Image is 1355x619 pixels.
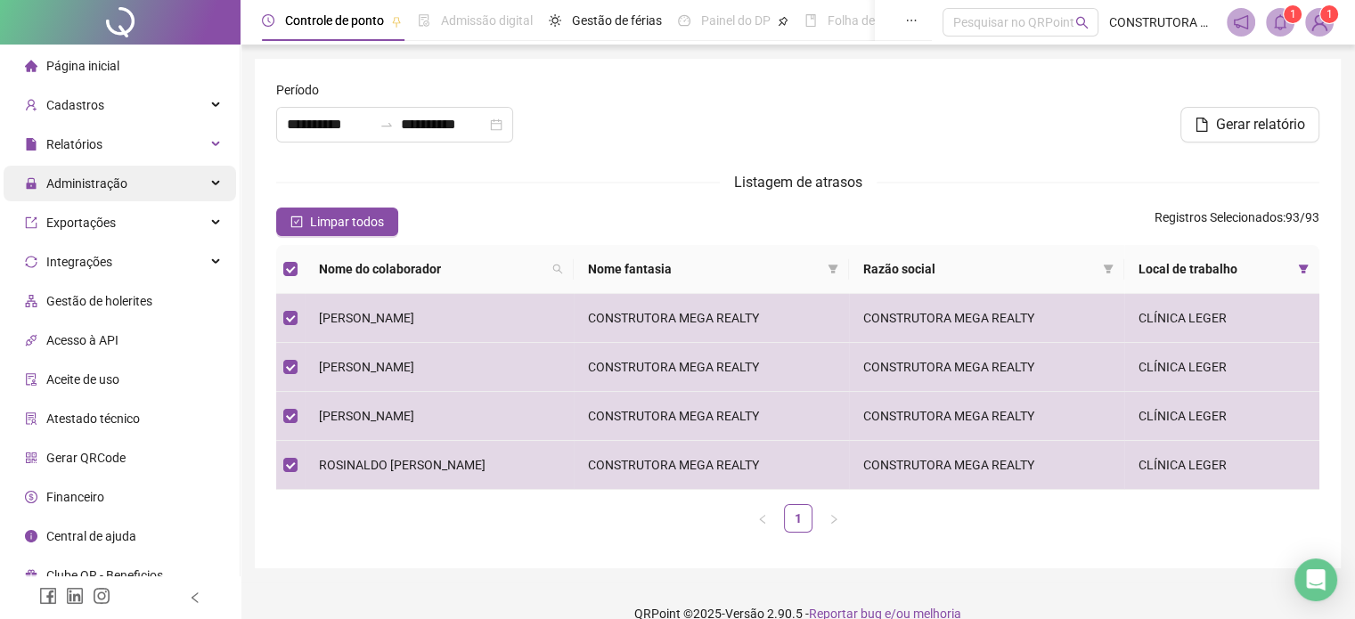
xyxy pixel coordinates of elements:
span: Listagem de atrasos [734,174,862,191]
span: right [829,514,839,525]
span: user-add [25,99,37,111]
span: file-done [418,14,430,27]
span: Limpar todos [310,212,384,232]
span: check-square [290,216,303,228]
span: Página inicial [46,59,119,73]
span: CONSTRUTORA MEGA REALTY [1109,12,1216,32]
li: Próxima página [820,504,848,533]
td: CONSTRUTORA MEGA REALTY [849,343,1124,392]
span: bell [1272,14,1288,30]
span: Central de ajuda [46,529,136,543]
span: search [549,256,567,282]
span: home [25,60,37,72]
span: Registros Selecionados [1155,210,1283,224]
span: Aceite de uso [46,372,119,387]
span: qrcode [25,452,37,464]
td: CLÍNICA LEGER [1124,294,1319,343]
span: pushpin [778,16,788,27]
span: export [25,216,37,229]
li: 1 [784,504,812,533]
span: filter [1103,264,1114,274]
span: Cadastros [46,98,104,112]
span: Local de trabalho [1139,259,1291,279]
span: Financeiro [46,490,104,504]
span: Administração [46,176,127,191]
td: CONSTRUTORA MEGA REALTY [574,392,849,441]
span: Gestão de holerites [46,294,152,308]
td: CONSTRUTORA MEGA REALTY [574,441,849,490]
span: solution [25,412,37,425]
span: Atestado técnico [46,411,140,426]
span: file [25,138,37,151]
span: filter [824,256,842,282]
span: Nome do colaborador [319,259,545,279]
li: Página anterior [748,504,777,533]
span: Exportações [46,216,116,230]
span: : 93 / 93 [1155,208,1319,236]
td: CONSTRUTORA MEGA REALTY [574,343,849,392]
span: filter [828,264,838,274]
span: notification [1233,14,1249,30]
span: Nome fantasia [588,259,820,279]
span: sync [25,256,37,268]
sup: 1 [1284,5,1302,23]
span: left [757,514,768,525]
span: Gerar QRCode [46,451,126,465]
span: apartment [25,295,37,307]
span: sun [549,14,561,27]
span: Gestão de férias [572,13,662,28]
span: linkedin [66,587,84,605]
td: CLÍNICA LEGER [1124,343,1319,392]
span: [PERSON_NAME] [319,311,414,325]
span: search [552,264,563,274]
td: CONSTRUTORA MEGA REALTY [849,294,1124,343]
td: CONSTRUTORA MEGA REALTY [574,294,849,343]
span: filter [1298,264,1309,274]
span: Painel do DP [701,13,771,28]
span: Gerar relatório [1216,114,1305,135]
button: Gerar relatório [1180,107,1319,143]
img: 93322 [1306,9,1333,36]
span: pushpin [391,16,402,27]
span: info-circle [25,530,37,542]
span: ellipsis [905,14,918,27]
span: clock-circle [262,14,274,27]
span: facebook [39,587,57,605]
div: Open Intercom Messenger [1294,558,1337,601]
span: dashboard [678,14,690,27]
span: [PERSON_NAME] [319,360,414,374]
span: lock [25,177,37,190]
sup: Atualize o seu contato no menu Meus Dados [1320,5,1338,23]
span: Razão social [863,259,1096,279]
td: CONSTRUTORA MEGA REALTY [849,392,1124,441]
span: Relatórios [46,137,102,151]
button: Limpar todos [276,208,398,236]
span: Integrações [46,255,112,269]
a: 1 [785,505,812,532]
td: CLÍNICA LEGER [1124,441,1319,490]
span: Acesso à API [46,333,118,347]
span: 1 [1290,8,1296,20]
span: audit [25,373,37,386]
span: filter [1294,256,1312,282]
span: swap-right [380,118,394,132]
span: instagram [93,587,110,605]
span: Admissão digital [441,13,533,28]
span: file [1195,118,1209,132]
span: left [189,591,201,604]
span: ROSINALDO [PERSON_NAME] [319,458,486,472]
span: gift [25,569,37,582]
button: left [748,504,777,533]
td: CLÍNICA LEGER [1124,392,1319,441]
span: Folha de pagamento [828,13,942,28]
span: [PERSON_NAME] [319,409,414,423]
span: filter [1099,256,1117,282]
span: api [25,334,37,346]
span: to [380,118,394,132]
span: 1 [1326,8,1333,20]
span: search [1075,16,1089,29]
span: Período [276,80,319,100]
button: right [820,504,848,533]
td: CONSTRUTORA MEGA REALTY [849,441,1124,490]
span: book [804,14,817,27]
